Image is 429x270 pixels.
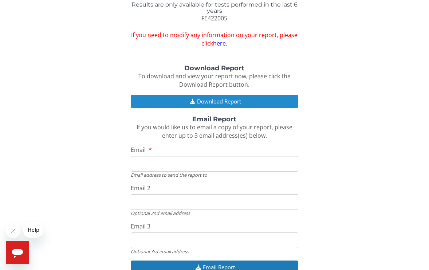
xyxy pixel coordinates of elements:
[201,14,227,22] span: FE422005
[184,64,244,72] strong: Download Report
[213,39,227,47] a: here.
[131,210,298,216] div: Optional 2nd email address
[23,222,43,238] iframe: Message from company
[131,31,298,48] span: If you need to modify any information on your report, please click
[192,115,236,123] strong: Email Report
[131,146,146,154] span: Email
[131,1,298,14] h4: Results are only available for tests performed in the last 6 years
[131,222,150,230] span: Email 3
[138,72,291,89] span: To download and view your report now, please click the Download Report button.
[131,184,150,192] span: Email 2
[6,241,29,264] iframe: Button to launch messaging window
[131,248,298,255] div: Optional 3rd email address
[6,223,20,238] iframe: Close message
[131,95,298,108] button: Download Report
[131,172,298,178] div: Email address to send the report to
[137,123,292,140] span: If you would like us to email a copy of your report, please enter up to 3 email address(es) below.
